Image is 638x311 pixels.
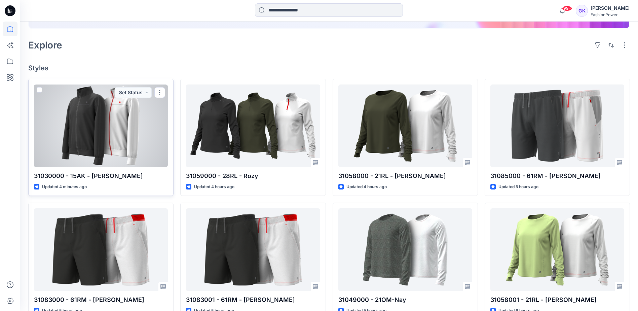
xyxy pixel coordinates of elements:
[338,295,472,305] p: 31049000 - 21OM-Nay
[28,40,62,50] h2: Explore
[338,208,472,291] a: 31049000 - 21OM-Nay
[194,183,234,191] p: Updated 4 hours ago
[490,295,624,305] p: 31058001 - 21RL - [PERSON_NAME]
[490,84,624,167] a: 31085000 - 61RM - Rufus
[338,171,472,181] p: 31058000 - 21RL - [PERSON_NAME]
[576,5,588,17] div: GK
[591,12,630,17] div: FashionPower
[346,183,387,191] p: Updated 4 hours ago
[42,183,87,191] p: Updated 4 minutes ago
[34,208,168,291] a: 31083000 - 61RM - Ross
[34,295,168,305] p: 31083000 - 61RM - [PERSON_NAME]
[28,64,630,72] h4: Styles
[186,295,320,305] p: 31083001 - 61RM - [PERSON_NAME]
[498,183,538,191] p: Updated 5 hours ago
[562,6,572,11] span: 99+
[186,171,320,181] p: 31059000 - 28RL - Rozy
[34,171,168,181] p: 31030000 - 15AK - [PERSON_NAME]
[34,84,168,167] a: 31030000 - 15AK - Dion
[186,208,320,291] a: 31083001 - 61RM - Ross
[591,4,630,12] div: [PERSON_NAME]
[490,171,624,181] p: 31085000 - 61RM - [PERSON_NAME]
[186,84,320,167] a: 31059000 - 28RL - Rozy
[338,84,472,167] a: 31058000 - 21RL - Ravita
[490,208,624,291] a: 31058001 - 21RL - Ravita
